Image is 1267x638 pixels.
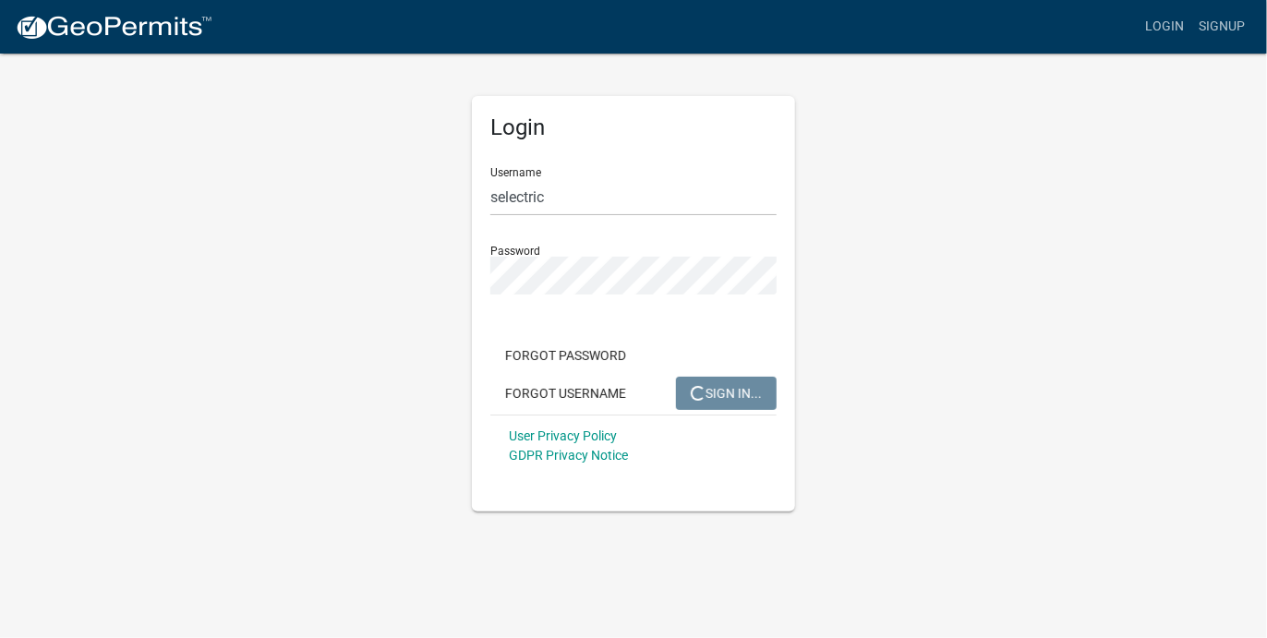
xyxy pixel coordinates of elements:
[490,377,641,410] button: Forgot Username
[1191,9,1252,44] a: Signup
[676,377,777,410] button: SIGN IN...
[509,428,617,443] a: User Privacy Policy
[1138,9,1191,44] a: Login
[490,114,777,141] h5: Login
[691,385,762,400] span: SIGN IN...
[490,339,641,372] button: Forgot Password
[509,448,628,463] a: GDPR Privacy Notice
